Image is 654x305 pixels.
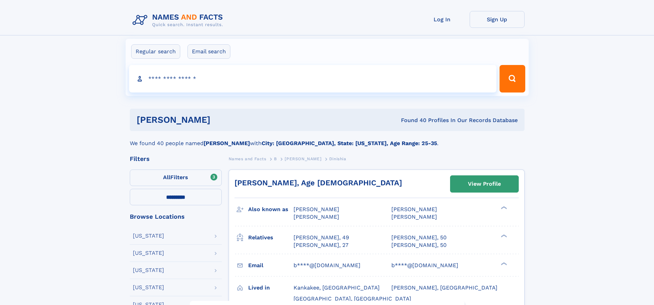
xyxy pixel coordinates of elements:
[229,154,266,163] a: Names and Facts
[274,156,277,161] span: B
[285,154,321,163] a: [PERSON_NAME]
[294,295,411,302] span: [GEOGRAPHIC_DATA], [GEOGRAPHIC_DATA]
[133,285,164,290] div: [US_STATE]
[391,214,437,220] span: [PERSON_NAME]
[306,117,518,124] div: Found 40 Profiles In Our Records Database
[450,176,518,192] a: View Profile
[163,174,170,181] span: All
[129,65,497,92] input: search input
[133,233,164,239] div: [US_STATE]
[329,156,346,161] span: Dinishia
[130,214,222,220] div: Browse Locations
[499,206,507,210] div: ❯
[204,140,250,146] b: [PERSON_NAME]
[500,65,525,92] button: Search Button
[131,44,180,59] label: Regular search
[499,233,507,238] div: ❯
[130,156,222,162] div: Filters
[391,241,447,249] a: [PERSON_NAME], 50
[499,261,507,266] div: ❯
[415,11,470,28] a: Log In
[391,284,497,291] span: [PERSON_NAME], [GEOGRAPHIC_DATA]
[133,250,164,256] div: [US_STATE]
[248,260,294,271] h3: Email
[470,11,525,28] a: Sign Up
[294,241,348,249] a: [PERSON_NAME], 27
[248,204,294,215] h3: Also known as
[234,178,402,187] a: [PERSON_NAME], Age [DEMOGRAPHIC_DATA]
[294,214,339,220] span: [PERSON_NAME]
[391,206,437,213] span: [PERSON_NAME]
[187,44,230,59] label: Email search
[130,170,222,186] label: Filters
[130,131,525,148] div: We found 40 people named with .
[262,140,437,146] b: City: [GEOGRAPHIC_DATA], State: [US_STATE], Age Range: 25-35
[468,176,501,192] div: View Profile
[285,156,321,161] span: [PERSON_NAME]
[391,234,447,241] a: [PERSON_NAME], 50
[248,232,294,243] h3: Relatives
[248,282,294,294] h3: Lived in
[133,268,164,273] div: [US_STATE]
[137,116,306,124] h1: [PERSON_NAME]
[274,154,277,163] a: B
[294,206,339,213] span: [PERSON_NAME]
[294,284,380,291] span: Kankakee, [GEOGRAPHIC_DATA]
[130,11,229,30] img: Logo Names and Facts
[294,234,349,241] a: [PERSON_NAME], 49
